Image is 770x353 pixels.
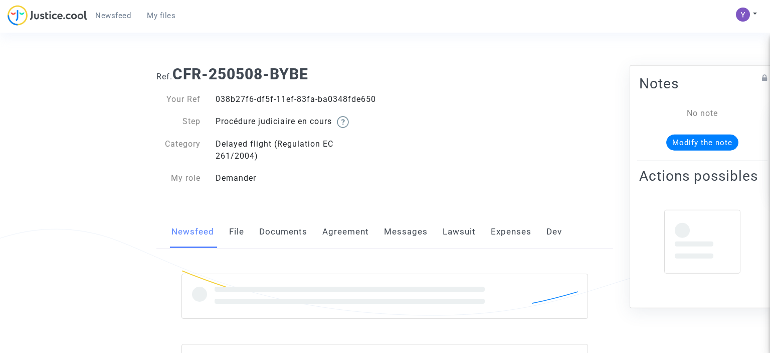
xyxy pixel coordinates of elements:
[172,65,308,83] b: CFR-250508-BYBE
[208,138,385,162] div: Delayed flight (Regulation EC 261/2004)
[149,115,208,128] div: Step
[639,167,765,184] h2: Actions possibles
[654,107,750,119] div: No note
[139,8,183,23] a: My files
[147,11,175,20] span: My files
[736,8,750,22] img: ACg8ocLJbu-06PV-PP0rSorRCNxlVR0ijoVEwORkjsgJBMEIW3VU-A=s96-c
[322,215,369,249] a: Agreement
[171,215,214,249] a: Newsfeed
[95,11,131,20] span: Newsfeed
[443,215,476,249] a: Lawsuit
[229,215,244,249] a: File
[149,93,208,105] div: Your Ref
[208,93,385,105] div: 038b27f6-df5f-11ef-83fa-ba0348fde650
[87,8,139,23] a: Newsfeed
[149,172,208,184] div: My role
[639,74,765,92] h2: Notes
[337,116,349,128] img: help.svg
[546,215,562,249] a: Dev
[491,215,531,249] a: Expenses
[208,115,385,128] div: Procédure judiciaire en cours
[666,134,738,150] button: Modify the note
[156,72,172,81] span: Ref.
[259,215,307,249] a: Documents
[384,215,428,249] a: Messages
[149,138,208,162] div: Category
[208,172,385,184] div: Demander
[8,5,87,26] img: jc-logo.svg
